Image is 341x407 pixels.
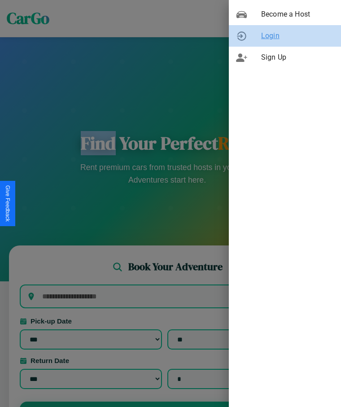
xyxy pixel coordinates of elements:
span: Become a Host [261,9,334,20]
div: Login [229,25,341,47]
span: Login [261,31,334,41]
div: Sign Up [229,47,341,68]
span: Sign Up [261,52,334,63]
div: Give Feedback [4,185,11,222]
div: Become a Host [229,4,341,25]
